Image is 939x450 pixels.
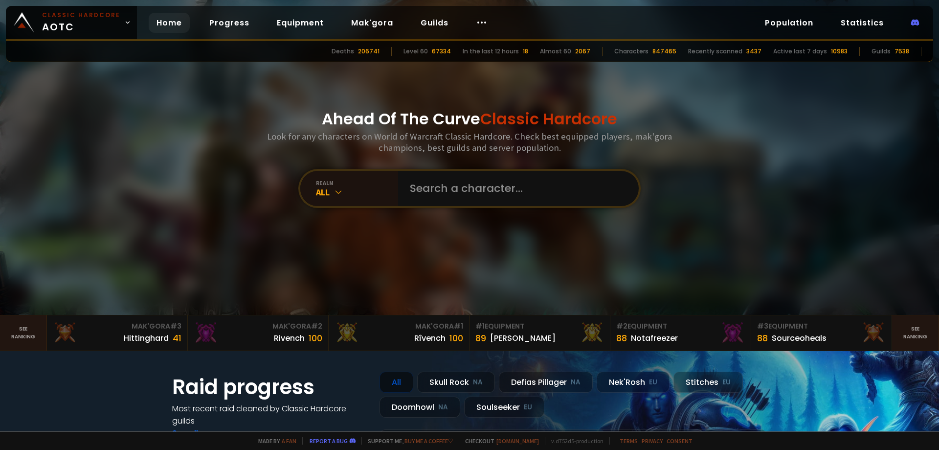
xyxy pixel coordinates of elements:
small: EU [649,378,657,387]
span: Support me, [361,437,453,445]
h1: Ahead Of The Curve [322,107,617,131]
span: Classic Hardcore [480,108,617,130]
a: Terms [620,437,638,445]
h3: Look for any characters on World of Warcraft Classic Hardcore. Check best equipped players, mak'g... [263,131,676,153]
div: Mak'Gora [194,321,322,332]
div: Almost 60 [540,47,571,56]
div: Soulseeker [464,397,544,418]
div: 18 [523,47,528,56]
div: All [316,187,398,198]
div: 3437 [746,47,761,56]
div: Level 60 [403,47,428,56]
input: Search a character... [404,171,627,206]
div: All [380,372,413,393]
a: #3Equipment88Sourceoheals [751,315,892,351]
a: Progress [201,13,257,33]
a: Privacy [642,437,663,445]
span: # 3 [170,321,181,331]
span: v. d752d5 - production [545,437,604,445]
div: 847465 [652,47,676,56]
div: 2067 [575,47,590,56]
a: Consent [667,437,693,445]
div: Deaths [332,47,354,56]
div: 100 [449,332,463,345]
div: 88 [616,332,627,345]
div: Mak'Gora [335,321,463,332]
a: #2Equipment88Notafreezer [610,315,751,351]
small: Classic Hardcore [42,11,120,20]
div: 88 [757,332,768,345]
div: Active last 7 days [773,47,827,56]
div: 41 [173,332,181,345]
a: Mak'Gora#1Rîvench100 [329,315,469,351]
span: Made by [252,437,296,445]
a: a fan [282,437,296,445]
div: Notafreezer [631,332,678,344]
a: Classic HardcoreAOTC [6,6,137,39]
span: # 2 [311,321,322,331]
a: Population [757,13,821,33]
div: Sourceoheals [772,332,827,344]
a: Mak'Gora#2Rivench100 [188,315,329,351]
span: AOTC [42,11,120,34]
div: Hittinghard [124,332,169,344]
div: Doomhowl [380,397,460,418]
div: 10983 [831,47,848,56]
div: 67334 [432,47,451,56]
a: #1Equipment89[PERSON_NAME] [469,315,610,351]
a: Home [149,13,190,33]
a: Buy me a coffee [404,437,453,445]
div: Recently scanned [688,47,742,56]
a: Mak'Gora#3Hittinghard41 [47,315,188,351]
div: 7538 [894,47,909,56]
a: Report a bug [310,437,348,445]
span: # 3 [757,321,768,331]
a: Statistics [833,13,892,33]
div: In the last 12 hours [463,47,519,56]
div: 89 [475,332,486,345]
div: Equipment [616,321,745,332]
div: 100 [309,332,322,345]
small: NA [571,378,581,387]
div: Defias Pillager [499,372,593,393]
div: [PERSON_NAME] [490,332,556,344]
a: Seeranking [892,315,939,351]
div: Equipment [757,321,886,332]
div: Skull Rock [417,372,495,393]
div: Rîvench [414,332,446,344]
a: [DOMAIN_NAME] [496,437,539,445]
span: # 2 [616,321,627,331]
small: EU [524,403,532,412]
div: realm [316,179,398,187]
small: NA [473,378,483,387]
div: Characters [614,47,648,56]
div: Mak'Gora [53,321,181,332]
span: Checkout [459,437,539,445]
span: # 1 [454,321,463,331]
div: Nek'Rosh [597,372,670,393]
div: Rivench [274,332,305,344]
h4: Most recent raid cleaned by Classic Hardcore guilds [172,403,368,427]
small: EU [722,378,731,387]
a: Guilds [413,13,456,33]
a: See all progress [172,427,236,439]
a: Equipment [269,13,332,33]
div: Equipment [475,321,604,332]
div: Stitches [673,372,743,393]
small: NA [438,403,448,412]
div: 206741 [358,47,380,56]
a: Mak'gora [343,13,401,33]
h1: Raid progress [172,372,368,403]
div: Guilds [872,47,891,56]
span: # 1 [475,321,485,331]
